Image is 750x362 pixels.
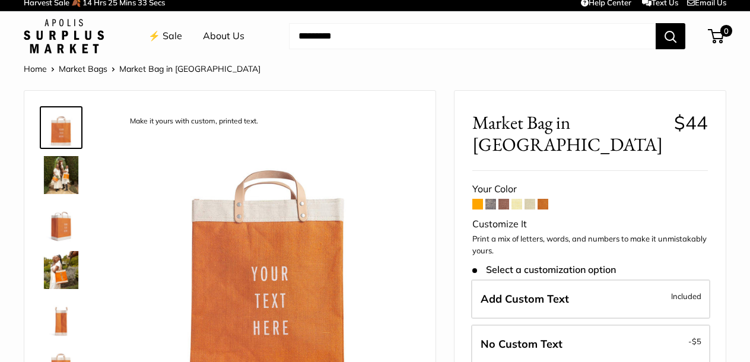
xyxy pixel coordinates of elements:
[203,27,244,45] a: About Us
[289,23,656,49] input: Search...
[148,27,182,45] a: ⚡️ Sale
[124,113,264,129] div: Make it yours with custom, printed text.
[472,264,615,275] span: Select a customization option
[40,249,82,291] a: Market Bag in Citrus
[24,19,104,53] img: Apolis: Surplus Market
[42,204,80,242] img: Market Bag in Citrus
[119,63,260,74] span: Market Bag in [GEOGRAPHIC_DATA]
[674,111,708,134] span: $44
[692,336,701,346] span: $5
[656,23,685,49] button: Search
[24,63,47,74] a: Home
[471,280,710,319] label: Add Custom Text
[24,61,260,77] nav: Breadcrumb
[709,29,724,43] a: 0
[40,296,82,339] a: description_13" wide, 18" high, 8" deep; handles: 3.5"
[42,251,80,289] img: Market Bag in Citrus
[42,109,80,147] img: description_Make it yours with custom, printed text.
[59,63,107,74] a: Market Bags
[42,299,80,336] img: description_13" wide, 18" high, 8" deep; handles: 3.5"
[720,25,732,37] span: 0
[472,215,708,233] div: Customize It
[688,334,701,348] span: -
[40,154,82,196] a: Market Bag in Citrus
[481,292,569,306] span: Add Custom Text
[472,112,665,155] span: Market Bag in [GEOGRAPHIC_DATA]
[472,233,708,256] p: Print a mix of letters, words, and numbers to make it unmistakably yours.
[671,289,701,303] span: Included
[40,201,82,244] a: Market Bag in Citrus
[472,180,708,198] div: Your Color
[481,337,562,351] span: No Custom Text
[40,106,82,149] a: description_Make it yours with custom, printed text.
[42,156,80,194] img: Market Bag in Citrus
